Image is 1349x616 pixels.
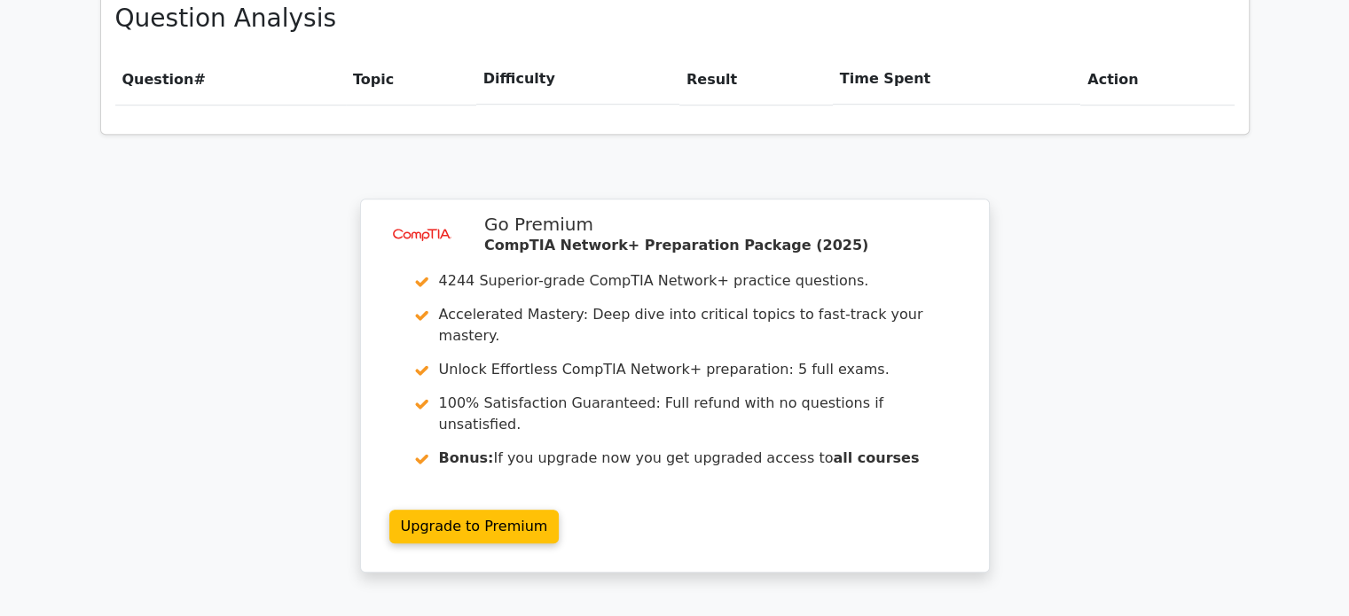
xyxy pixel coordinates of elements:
[476,54,679,105] th: Difficulty
[346,54,476,105] th: Topic
[679,54,833,105] th: Result
[115,4,1235,34] h3: Question Analysis
[122,71,194,88] span: Question
[833,54,1080,105] th: Time Spent
[115,54,346,105] th: #
[1080,54,1234,105] th: Action
[389,510,560,543] a: Upgrade to Premium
